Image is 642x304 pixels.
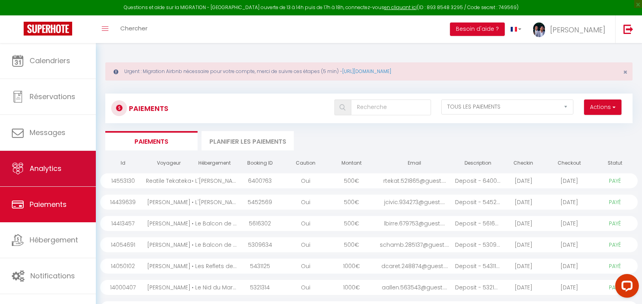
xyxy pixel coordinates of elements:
[546,280,592,295] div: [DATE]
[355,283,360,291] span: €
[283,280,328,295] div: Oui
[527,15,615,43] a: ... [PERSON_NAME]
[120,24,147,32] span: Chercher
[192,280,237,295] div: • Le Nid du Marais | 3CH | 2SDB | Clim •
[500,259,546,274] div: [DATE]
[237,195,283,210] div: 5452569
[500,156,546,170] th: Checkin
[374,216,455,231] div: lbirre.679753@guest....
[146,156,192,170] th: Voyageur
[192,237,237,252] div: • Le Balcon de l'Opéra | Studio Cosy •
[105,131,198,150] li: Paiements
[455,216,501,231] div: Deposit - 5616302 - ...
[146,280,192,295] div: [PERSON_NAME]
[100,173,146,188] div: 14553130
[30,163,62,173] span: Analytics
[283,259,328,274] div: Oui
[623,24,633,34] img: logout
[146,237,192,252] div: [PERSON_NAME]
[100,237,146,252] div: 14054691
[355,220,359,227] span: €
[328,216,374,231] div: 500
[592,156,638,170] th: Statut
[455,259,501,274] div: Deposit - 5431125 - ...
[237,216,283,231] div: 5616302
[546,237,592,252] div: [DATE]
[328,195,374,210] div: 500
[500,173,546,188] div: [DATE]
[355,262,360,270] span: €
[384,4,417,11] a: en cliquant ici
[30,128,65,137] span: Messages
[283,195,328,210] div: Oui
[30,235,78,245] span: Hébergement
[283,237,328,252] div: Oui
[100,195,146,210] div: 14439639
[455,195,501,210] div: Deposit - 5452569 - ...
[546,173,592,188] div: [DATE]
[374,195,455,210] div: jcivic.934273@guest....
[283,216,328,231] div: Oui
[30,56,70,66] span: Calendriers
[500,195,546,210] div: [DATE]
[450,23,505,36] button: Besoin d'aide ?
[546,216,592,231] div: [DATE]
[237,259,283,274] div: 5431125
[114,15,153,43] a: Chercher
[328,259,374,274] div: 1000
[192,156,237,170] th: Hébergement
[533,23,545,38] img: ...
[584,99,621,115] button: Actions
[237,156,283,170] th: Booking ID
[546,259,592,274] div: [DATE]
[374,259,455,274] div: dcaret.248874@guest....
[146,173,192,188] div: Reatile Tekateka
[100,259,146,274] div: 14050102
[500,216,546,231] div: [DATE]
[455,280,501,295] div: Deposit - 5321314 - ...
[500,280,546,295] div: [DATE]
[374,173,455,188] div: rtekat.521865@guest....
[30,199,67,209] span: Paiements
[374,237,455,252] div: schamb.285137@guest....
[328,280,374,295] div: 1000
[455,237,501,252] div: Deposit - 5309634 - ...
[374,280,455,295] div: aallen.563543@guest....
[500,237,546,252] div: [DATE]
[192,173,237,188] div: • L'[PERSON_NAME] | 1BR | WD | 10 min from [GEOGRAPHIC_DATA]
[328,237,374,252] div: 500
[100,216,146,231] div: 14413457
[355,198,359,206] span: €
[146,195,192,210] div: [PERSON_NAME]
[355,177,359,185] span: €
[237,173,283,188] div: 6400763
[202,131,294,150] li: Planifier les paiements
[455,173,501,188] div: Deposit - 6400763 - ...
[328,156,374,170] th: Montant
[374,156,455,170] th: Email
[237,237,283,252] div: 5309634
[355,241,359,249] span: €
[129,99,168,117] h3: Paiements
[550,25,605,35] span: [PERSON_NAME]
[237,280,283,295] div: 5321314
[546,156,592,170] th: Checkout
[105,62,633,81] div: Urgent : Migration Airbnb nécessaire pour votre compte, merci de suivre ces étapes (5 min) -
[30,271,75,281] span: Notifications
[328,173,374,188] div: 500
[24,22,72,36] img: Super Booking
[455,156,501,170] th: Description
[283,173,328,188] div: Oui
[192,195,237,210] div: • L'[PERSON_NAME] | 1BR | WD | 10 min from [GEOGRAPHIC_DATA]
[351,99,431,115] input: Recherche
[30,92,75,101] span: Réservations
[146,259,192,274] div: [PERSON_NAME]
[283,156,328,170] th: Caution
[342,68,391,75] a: [URL][DOMAIN_NAME]
[192,216,237,231] div: • Le Balcon de l'Opéra | Studio Cosy •
[623,67,627,77] span: ×
[609,271,642,304] iframe: LiveChat chat widget
[192,259,237,274] div: • Les Reflets des Martyrs | 3CH | 2SDB | Clim •
[146,216,192,231] div: [PERSON_NAME]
